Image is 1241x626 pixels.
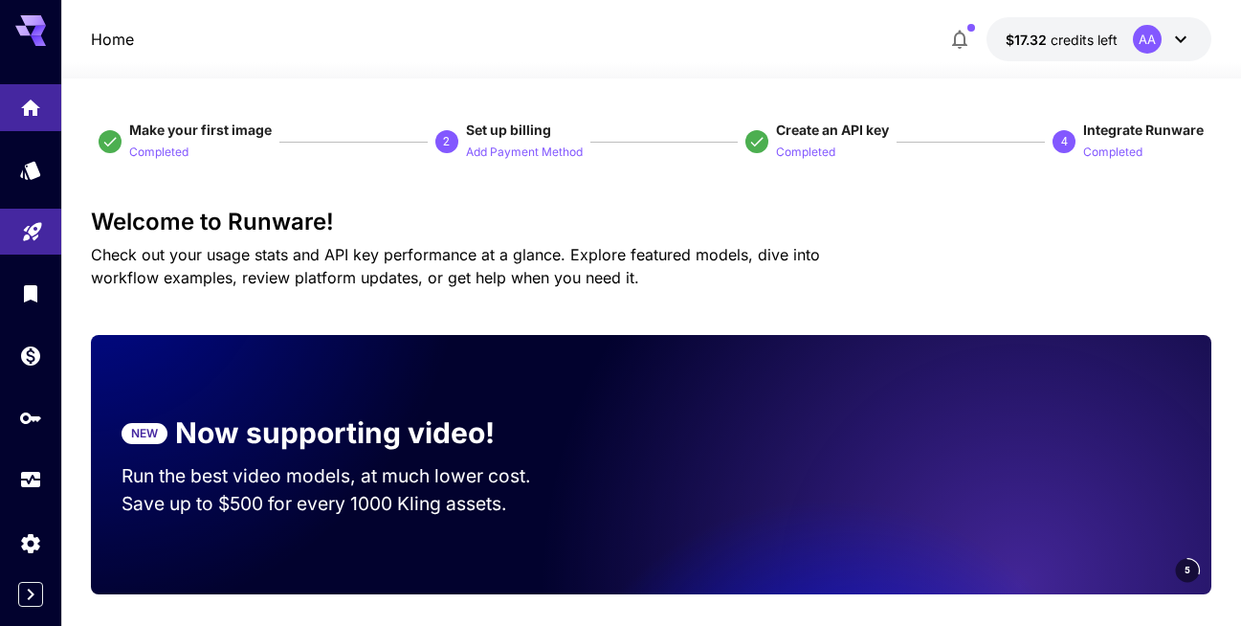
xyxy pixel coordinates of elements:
button: $17.32078AA [986,17,1211,61]
p: Now supporting video! [175,412,495,455]
span: Set up billing [466,122,551,138]
p: 4 [1061,133,1068,150]
span: Check out your usage stats and API key performance at a glance. Explore featured models, dive int... [91,245,820,287]
div: AA [1133,25,1162,54]
p: 2 [443,133,450,150]
button: Completed [1083,140,1142,163]
div: Home [19,90,42,114]
button: Expand sidebar [18,582,43,607]
div: Settings [19,531,42,555]
span: $17.32 [1006,32,1051,48]
nav: breadcrumb [91,28,134,51]
p: NEW [131,425,158,442]
p: Add Payment Method [466,144,583,162]
div: API Keys [19,406,42,430]
span: Create an API key [776,122,889,138]
div: Wallet [19,344,42,368]
p: Completed [1083,144,1142,162]
div: Playground [21,213,44,237]
p: Run the best video models, at much lower cost. [122,462,567,490]
span: 5 [1185,563,1190,577]
button: Completed [776,140,835,163]
div: Models [19,158,42,182]
span: Integrate Runware [1083,122,1204,138]
a: Home [91,28,134,51]
span: credits left [1051,32,1118,48]
p: Completed [129,144,188,162]
p: Save up to $500 for every 1000 Kling assets. [122,490,567,518]
span: Make your first image [129,122,272,138]
div: Library [19,281,42,305]
button: Completed [129,140,188,163]
div: $17.32078 [1006,30,1118,50]
div: Usage [19,468,42,492]
p: Completed [776,144,835,162]
button: Add Payment Method [466,140,583,163]
h3: Welcome to Runware! [91,209,1211,235]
